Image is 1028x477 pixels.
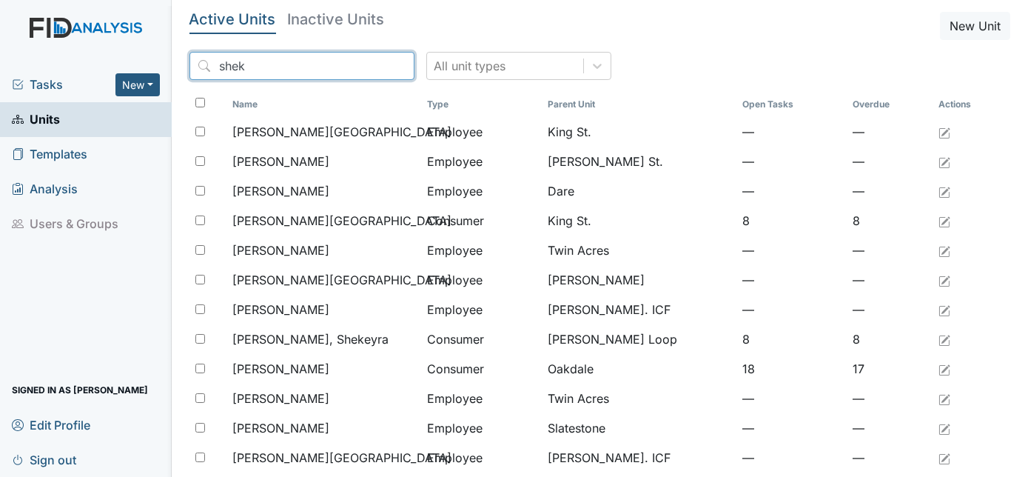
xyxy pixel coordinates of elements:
div: All unit types [434,57,506,75]
td: Twin Acres [542,384,736,413]
td: 17 [847,354,933,384]
span: [PERSON_NAME], Shekeyra [232,330,389,348]
a: Edit [938,301,950,318]
td: [PERSON_NAME] Loop [542,324,736,354]
td: 8 [847,324,933,354]
td: 8 [736,206,847,236]
td: Employee [421,147,542,176]
span: [PERSON_NAME] [232,153,329,170]
span: Templates [12,143,87,166]
td: — [847,236,933,265]
td: — [847,384,933,413]
a: Edit [938,419,950,437]
td: — [736,236,847,265]
td: Employee [421,295,542,324]
a: Edit [938,182,950,200]
td: 8 [736,324,847,354]
a: Edit [938,212,950,230]
td: [PERSON_NAME]. ICF [542,295,736,324]
td: — [736,176,847,206]
td: Oakdale [542,354,736,384]
td: Dare [542,176,736,206]
a: Edit [938,123,950,141]
td: — [847,117,933,147]
td: — [847,295,933,324]
td: — [736,443,847,473]
a: Edit [938,241,950,259]
th: Toggle SortBy [421,92,542,117]
td: Employee [421,176,542,206]
td: — [847,176,933,206]
span: [PERSON_NAME][GEOGRAPHIC_DATA] [232,123,451,141]
button: New [115,73,160,96]
span: [PERSON_NAME][GEOGRAPHIC_DATA] [232,212,451,230]
span: [PERSON_NAME] [232,182,329,200]
td: [PERSON_NAME]. ICF [542,443,736,473]
td: [PERSON_NAME] St. [542,147,736,176]
input: Search... [189,52,414,80]
td: Employee [421,413,542,443]
td: [PERSON_NAME] [542,265,736,295]
span: [PERSON_NAME] [232,390,329,407]
td: — [847,265,933,295]
th: Toggle SortBy [847,92,933,117]
span: [PERSON_NAME][GEOGRAPHIC_DATA] [232,449,451,467]
th: Toggle SortBy [542,92,736,117]
td: Employee [421,117,542,147]
a: Tasks [12,76,115,93]
th: Toggle SortBy [736,92,847,117]
td: Employee [421,443,542,473]
td: Twin Acres [542,236,736,265]
span: [PERSON_NAME][GEOGRAPHIC_DATA] [232,271,451,289]
td: — [736,413,847,443]
span: Signed in as [PERSON_NAME] [12,378,148,401]
a: Edit [938,360,950,378]
span: Sign out [12,448,76,471]
td: King St. [542,206,736,236]
button: New Unit [940,12,1010,40]
td: 18 [736,354,847,384]
span: [PERSON_NAME] [232,301,329,318]
input: Toggle All Rows Selected [195,98,205,107]
td: 8 [847,206,933,236]
a: Edit [938,390,950,407]
span: [PERSON_NAME] [232,241,329,259]
td: — [847,147,933,176]
td: — [736,117,847,147]
td: Employee [421,265,542,295]
td: — [847,413,933,443]
td: Consumer [421,354,542,384]
td: Consumer [421,324,542,354]
td: — [736,384,847,413]
span: Edit Profile [12,413,90,436]
td: — [736,295,847,324]
h5: Active Units [189,12,276,27]
th: Actions [933,92,1007,117]
a: Edit [938,449,950,467]
span: Units [12,108,60,131]
td: Employee [421,236,542,265]
span: [PERSON_NAME] [232,419,329,437]
th: Toggle SortBy [226,92,421,117]
a: Edit [938,271,950,289]
span: [PERSON_NAME] [232,360,329,378]
td: King St. [542,117,736,147]
a: Edit [938,330,950,348]
a: Edit [938,153,950,170]
td: — [736,265,847,295]
td: Consumer [421,206,542,236]
h5: Inactive Units [288,12,385,27]
td: — [847,443,933,473]
span: Analysis [12,178,78,201]
td: Employee [421,384,542,413]
td: Slatestone [542,413,736,443]
td: — [736,147,847,176]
